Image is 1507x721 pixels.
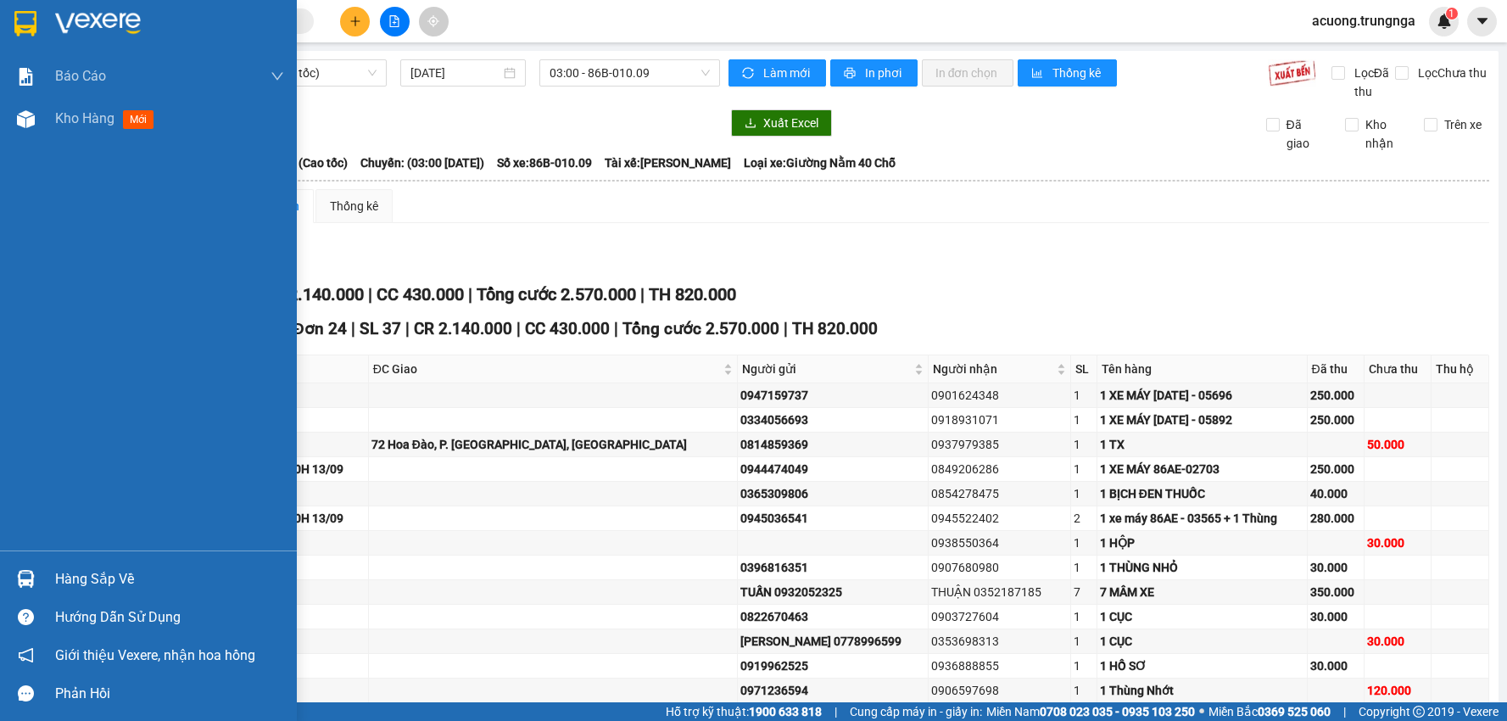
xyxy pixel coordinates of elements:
div: 1 [1074,632,1094,651]
button: printerIn phơi [830,59,918,87]
th: Tên hàng [1097,355,1308,383]
span: | [468,284,472,305]
span: Giới thiệu Vexere, nhận hoa hồng [55,645,255,666]
span: notification [18,647,34,663]
th: Thu hộ [1432,355,1489,383]
span: | [834,702,837,721]
div: 0906597698 [931,681,1067,700]
div: Thống kê [330,197,378,215]
span: file-add [388,15,400,27]
div: 1 [1074,607,1094,626]
div: 280.000 [1310,509,1362,528]
span: CR 2.140.000 [262,284,364,305]
span: Miền Bắc [1208,702,1331,721]
div: 30.000 [1367,534,1428,552]
span: aim [427,15,439,27]
div: 1 [1074,386,1094,405]
th: Chưa thu [1365,355,1432,383]
span: Cung cấp máy in - giấy in: [850,702,982,721]
span: bar-chart [1031,67,1046,81]
div: 40.000 [1310,484,1362,503]
div: 0918931071 [931,411,1067,429]
div: 0849206286 [931,460,1067,478]
div: 0919962525 [740,657,926,675]
span: | [640,284,645,305]
div: 0814859369 [740,435,926,454]
div: 1 [1074,534,1094,552]
div: 1 XE MÁY 86AE-02703 [1100,460,1304,478]
div: 0944474049 [740,460,926,478]
div: 0947159737 [740,386,926,405]
div: 0971236594 [740,681,926,700]
span: message [18,685,34,701]
div: 1 CỤC [1100,632,1304,651]
span: SL 37 [360,319,401,338]
span: copyright [1413,706,1425,718]
span: Tài xế: [PERSON_NAME] [605,154,731,172]
span: Lọc Chưa thu [1411,64,1489,82]
span: | [405,319,410,338]
span: Kho hàng [55,110,114,126]
div: 30.000 [1367,632,1428,651]
div: 50.000 [1367,435,1428,454]
span: Làm mới [763,64,812,82]
div: 0396816351 [740,558,926,577]
span: ⚪️ [1199,708,1204,715]
span: Trên xe [1437,115,1488,134]
div: 1 [1074,435,1094,454]
div: 0945036541 [740,509,926,528]
div: 0334056693 [740,411,926,429]
span: Miền Nam [986,702,1195,721]
div: [PERSON_NAME] 0778996599 [740,632,926,651]
span: down [271,70,284,83]
span: acuong.trungnga [1298,10,1429,31]
div: 1 BỊCH ĐEN THUỐC [1100,484,1304,503]
strong: 0369 525 060 [1258,705,1331,718]
span: ĐC Giao [373,360,720,378]
span: plus [349,15,361,27]
span: Kho nhận [1359,115,1411,153]
div: 72 Hoa Đào, P. [GEOGRAPHIC_DATA], [GEOGRAPHIC_DATA] [371,435,734,454]
button: plus [340,7,370,36]
span: Lọc Đã thu [1348,64,1395,101]
div: 1 HỘP [1100,534,1304,552]
div: 1 CỤC [1100,607,1304,626]
div: 1 TX [1100,435,1304,454]
button: aim [419,7,449,36]
span: | [516,319,521,338]
span: printer [844,67,858,81]
span: | [368,284,372,305]
strong: 1900 633 818 [749,705,822,718]
div: 1 xe máy 86AE - 03565 + 1 Thùng [1100,509,1304,528]
div: 0901624348 [931,386,1067,405]
div: 2 [1074,509,1094,528]
div: 1 Thùng Nhớt [1100,681,1304,700]
div: 7 [1074,583,1094,601]
div: 0938550364 [931,534,1067,552]
div: TUẤN 0932052325 [740,583,926,601]
span: CC 430.000 [525,319,610,338]
div: THUẬN 0352187185 [931,583,1067,601]
span: Đơn 24 [293,319,347,338]
img: 9k= [1268,59,1316,87]
input: 13/09/2025 [410,64,500,82]
img: warehouse-icon [17,110,35,128]
div: 1 [1074,460,1094,478]
span: TH 820.000 [649,284,736,305]
button: caret-down [1467,7,1497,36]
span: Tổng cước 2.570.000 [477,284,636,305]
span: 03:00 - 86B-010.09 [550,60,710,86]
button: downloadXuất Excel [731,109,832,137]
div: 250.000 [1310,411,1362,429]
button: file-add [380,7,410,36]
span: Đã giao [1280,115,1332,153]
div: 250.000 [1310,386,1362,405]
button: bar-chartThống kê [1018,59,1117,87]
div: Hướng dẫn sử dụng [55,605,284,630]
button: In đơn chọn [922,59,1014,87]
span: Tổng cước 2.570.000 [622,319,779,338]
img: warehouse-icon [17,570,35,588]
div: Phản hồi [55,681,284,707]
div: 1 [1074,657,1094,675]
div: 0937979385 [931,435,1067,454]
